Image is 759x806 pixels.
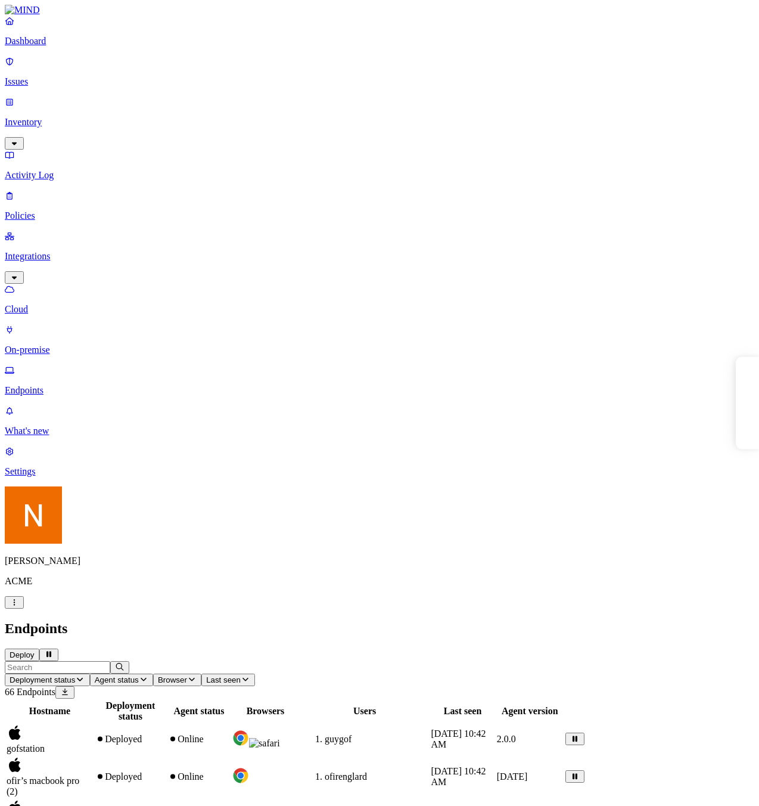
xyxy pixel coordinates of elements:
[168,734,230,745] div: Online
[95,675,139,684] span: Agent status
[5,56,754,87] a: Issues
[7,757,23,773] img: macos
[105,771,142,782] span: Deployed
[497,734,516,744] span: 2.0.0
[249,738,280,749] img: safari
[431,728,486,749] span: [DATE] 10:42 AM
[5,76,754,87] p: Issues
[232,706,298,717] div: Browsers
[431,706,494,717] div: Last seen
[5,190,754,221] a: Policies
[5,365,754,396] a: Endpoints
[7,724,23,741] img: macos
[5,385,754,396] p: Endpoints
[5,466,754,477] p: Settings
[5,15,754,46] a: Dashboard
[5,97,754,148] a: Inventory
[325,771,367,782] span: ofirenglard
[206,675,241,684] span: Last seen
[5,661,110,674] input: Search
[5,486,62,544] img: Nitai Mishary
[5,36,754,46] p: Dashboard
[5,687,55,697] span: 66 Endpoints
[5,576,754,587] p: ACME
[497,771,528,782] span: [DATE]
[10,675,75,684] span: Deployment status
[232,730,249,746] img: chrome
[5,556,754,566] p: [PERSON_NAME]
[325,734,351,744] span: guygof
[5,210,754,221] p: Policies
[5,117,754,128] p: Inventory
[5,446,754,477] a: Settings
[5,251,754,262] p: Integrations
[95,700,166,722] div: Deployment status
[5,170,754,181] p: Activity Log
[158,675,187,684] span: Browser
[232,767,249,784] img: chrome
[7,706,93,717] div: Hostname
[301,706,429,717] div: Users
[5,5,754,15] a: MIND
[5,284,754,315] a: Cloud
[5,231,754,282] a: Integrations
[5,324,754,355] a: On-premise
[5,304,754,315] p: Cloud
[105,734,142,744] span: Deployed
[5,426,754,436] p: What's new
[5,649,39,661] button: Deploy
[7,743,45,754] span: gofstation
[497,706,563,717] div: Agent version
[5,345,754,355] p: On-premise
[431,766,486,787] span: [DATE] 10:42 AM
[168,706,230,717] div: Agent status
[168,771,230,782] div: Online
[5,405,754,436] a: What's new
[5,621,754,637] h2: Endpoints
[7,776,79,796] span: ofir’s macbook pro (2)
[5,150,754,181] a: Activity Log
[5,5,40,15] img: MIND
